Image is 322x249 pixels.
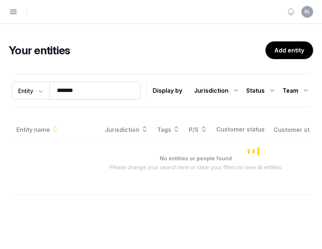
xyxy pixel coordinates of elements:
[194,85,240,96] div: Jurisdiction
[282,85,310,96] div: Team
[12,82,50,99] button: Entity
[246,85,277,96] div: Status
[153,85,182,96] p: Display by
[305,10,310,14] span: RL
[301,6,313,18] button: RL
[265,41,313,59] a: Add entity
[9,44,265,57] h2: Your entities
